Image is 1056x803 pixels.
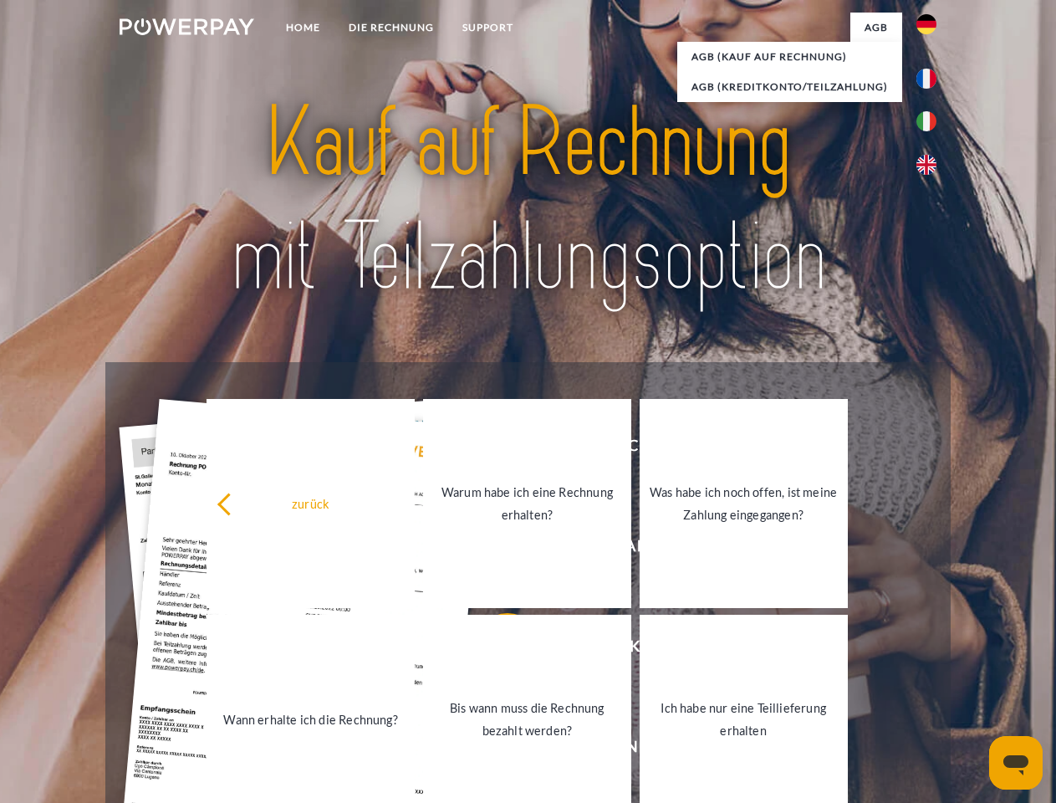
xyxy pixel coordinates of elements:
a: DIE RECHNUNG [334,13,448,43]
img: fr [916,69,936,89]
div: Ich habe nur eine Teillieferung erhalten [650,697,838,742]
div: Bis wann muss die Rechnung bezahlt werden? [433,697,621,742]
img: logo-powerpay-white.svg [120,18,254,35]
a: AGB (Kreditkonto/Teilzahlung) [677,72,902,102]
a: agb [850,13,902,43]
iframe: Schaltfläche zum Öffnen des Messaging-Fensters [989,736,1043,790]
img: en [916,155,936,175]
img: title-powerpay_de.svg [160,80,896,320]
a: SUPPORT [448,13,528,43]
div: Warum habe ich eine Rechnung erhalten? [433,481,621,526]
img: it [916,111,936,131]
img: de [916,14,936,34]
div: zurück [217,492,405,514]
a: AGB (Kauf auf Rechnung) [677,42,902,72]
div: Wann erhalte ich die Rechnung? [217,708,405,730]
a: Was habe ich noch offen, ist meine Zahlung eingegangen? [640,399,848,608]
a: Home [272,13,334,43]
div: Was habe ich noch offen, ist meine Zahlung eingegangen? [650,481,838,526]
